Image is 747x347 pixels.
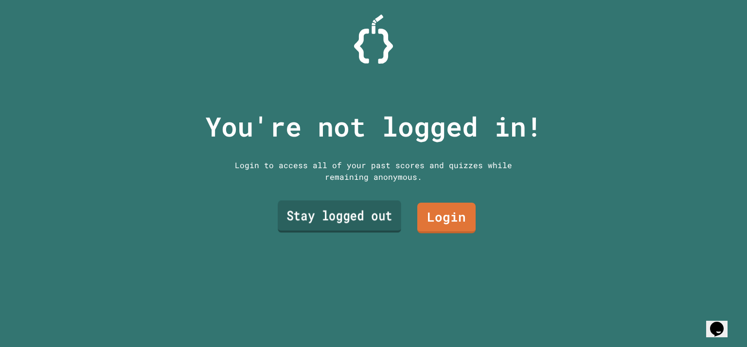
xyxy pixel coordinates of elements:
a: Login [417,203,476,233]
div: Login to access all of your past scores and quizzes while remaining anonymous. [228,159,519,183]
a: Stay logged out [278,200,401,232]
img: Logo.svg [354,15,393,64]
iframe: chat widget [706,308,737,337]
p: You're not logged in! [205,106,542,147]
